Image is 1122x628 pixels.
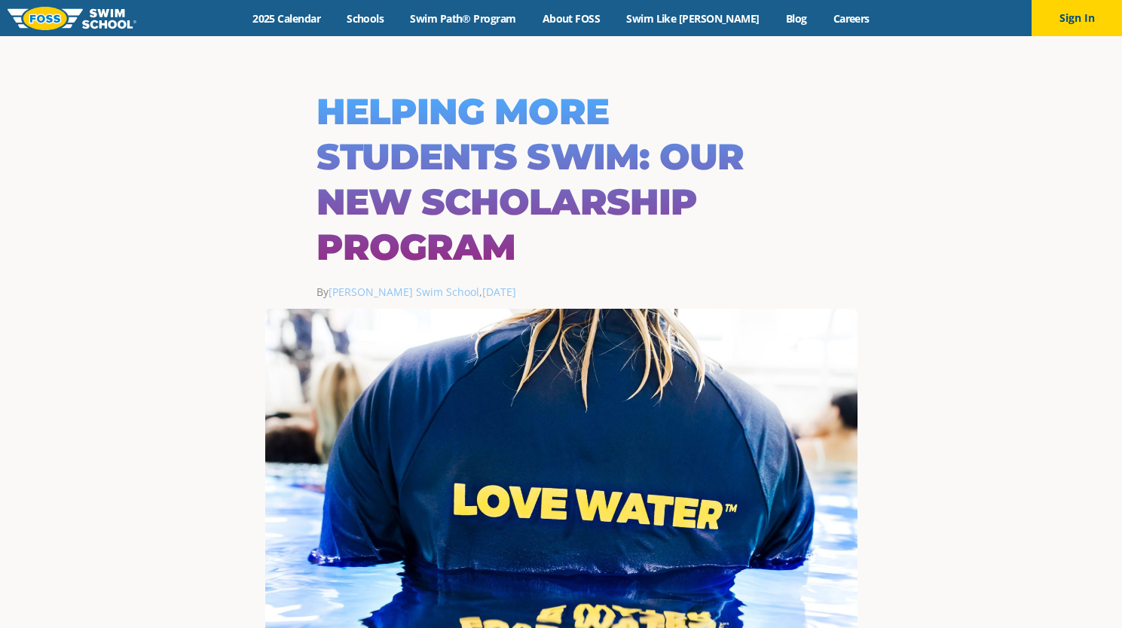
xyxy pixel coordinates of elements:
[329,285,479,299] a: [PERSON_NAME] Swim School
[316,285,479,299] span: By
[8,7,136,30] img: FOSS Swim School Logo
[613,11,773,26] a: Swim Like [PERSON_NAME]
[772,11,820,26] a: Blog
[529,11,613,26] a: About FOSS
[397,11,529,26] a: Swim Path® Program
[240,11,334,26] a: 2025 Calendar
[334,11,397,26] a: Schools
[316,89,806,270] h1: Helping More Students Swim: Our New Scholarship Program
[479,285,516,299] span: ,
[820,11,882,26] a: Careers
[482,285,516,299] a: [DATE]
